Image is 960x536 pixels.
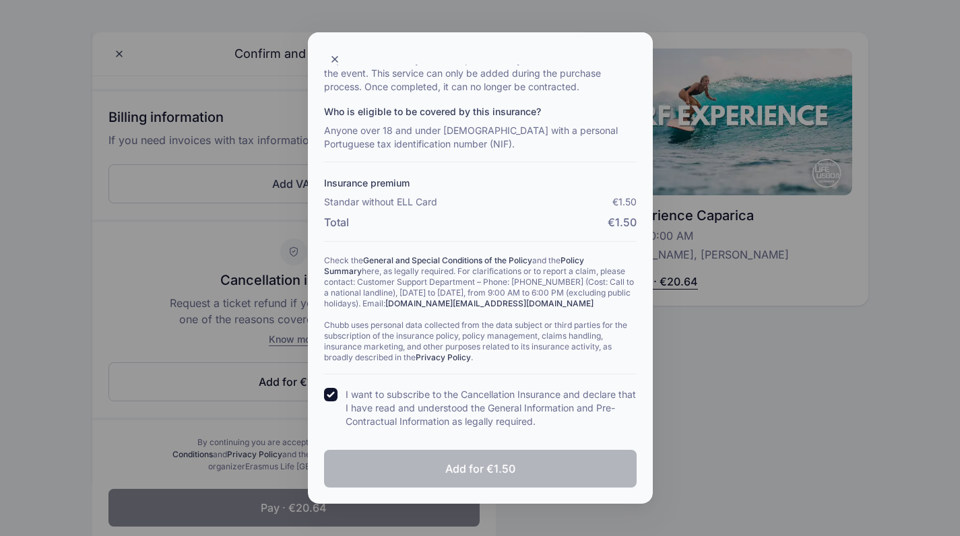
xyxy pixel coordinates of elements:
[608,214,637,230] span: €1.50
[346,388,637,428] label: I want to subscribe to the Cancellation Insurance and declare that I have read and understood the...
[324,320,637,363] p: Chubb uses personal data collected from the data subject or third parties for the subscription of...
[324,124,637,151] p: Anyone over 18 and under [DEMOGRAPHIC_DATA] with a personal Portuguese tax identification number ...
[324,195,437,209] p: Standar without ELL Card
[324,255,584,276] a: Policy Summary
[324,255,637,309] p: Check the and the here, as legally required. For clarifications or to report a claim, please cont...
[363,255,532,265] a: General and Special Conditions of the Policy
[324,40,637,94] p: If you do not subscribe to this insurance, you will not be able to request a refund for your tick...
[324,176,637,190] p: Insurance premium
[385,298,594,308] a: [DOMAIN_NAME][EMAIL_ADDRESS][DOMAIN_NAME]
[324,450,637,488] button: Add for €1.50
[324,104,637,119] p: Who is eligible to be covered by this insurance?
[445,461,515,477] span: Add for €1.50
[612,195,637,209] div: €1.50
[416,352,471,362] a: Privacy Policy
[324,214,349,230] span: Total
